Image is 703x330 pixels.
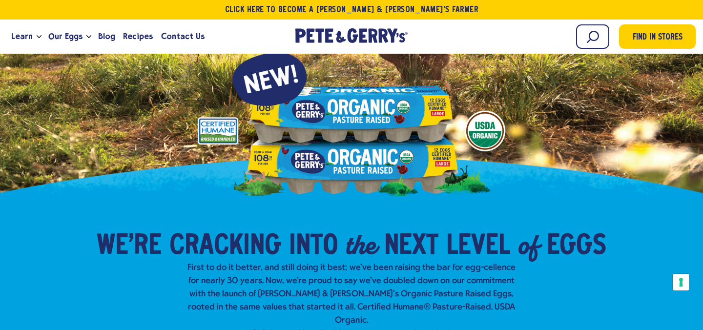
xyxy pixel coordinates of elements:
em: of [518,227,539,262]
a: Learn [7,23,37,50]
span: Find in Stores [633,31,682,44]
a: Contact Us [157,23,208,50]
span: into [289,232,338,261]
button: Open the dropdown menu for Our Eggs [86,35,91,39]
em: the [346,227,376,262]
span: We’re [97,232,162,261]
span: Contact Us [161,30,205,42]
span: Eggs​ [547,232,606,261]
span: Blog [98,30,115,42]
span: Level [446,232,510,261]
span: Cracking [169,232,281,261]
a: Our Eggs [44,23,86,50]
span: Next [384,232,438,261]
span: Our Eggs [48,30,83,42]
a: Find in Stores [619,24,696,49]
a: Recipes [119,23,157,50]
button: Your consent preferences for tracking technologies [673,274,689,290]
a: Blog [94,23,119,50]
input: Search [576,24,609,49]
span: Recipes [123,30,153,42]
span: Learn [11,30,33,42]
button: Open the dropdown menu for Learn [37,35,41,39]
